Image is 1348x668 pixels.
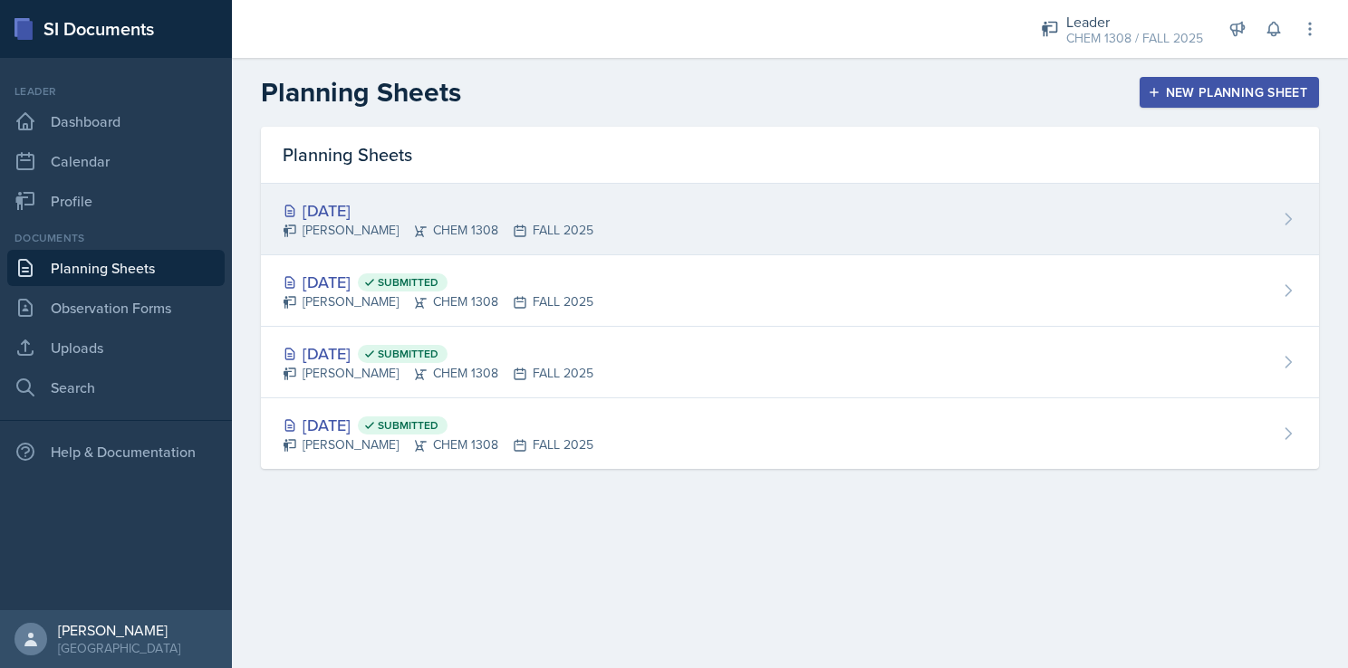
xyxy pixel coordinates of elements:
[58,621,180,639] div: [PERSON_NAME]
[7,230,225,246] div: Documents
[261,255,1319,327] a: [DATE] Submitted [PERSON_NAME]CHEM 1308FALL 2025
[7,103,225,139] a: Dashboard
[283,341,593,366] div: [DATE]
[261,76,461,109] h2: Planning Sheets
[283,435,593,454] div: [PERSON_NAME] CHEM 1308 FALL 2025
[283,270,593,294] div: [DATE]
[261,184,1319,255] a: [DATE] [PERSON_NAME]CHEM 1308FALL 2025
[378,418,438,433] span: Submitted
[7,83,225,100] div: Leader
[283,413,593,437] div: [DATE]
[7,143,225,179] a: Calendar
[261,398,1319,469] a: [DATE] Submitted [PERSON_NAME]CHEM 1308FALL 2025
[283,364,593,383] div: [PERSON_NAME] CHEM 1308 FALL 2025
[58,639,180,657] div: [GEOGRAPHIC_DATA]
[283,292,593,311] div: [PERSON_NAME] CHEM 1308 FALL 2025
[7,434,225,470] div: Help & Documentation
[283,221,593,240] div: [PERSON_NAME] CHEM 1308 FALL 2025
[1066,11,1203,33] div: Leader
[283,198,593,223] div: [DATE]
[1066,29,1203,48] div: CHEM 1308 / FALL 2025
[7,183,225,219] a: Profile
[7,290,225,326] a: Observation Forms
[7,250,225,286] a: Planning Sheets
[261,327,1319,398] a: [DATE] Submitted [PERSON_NAME]CHEM 1308FALL 2025
[378,347,438,361] span: Submitted
[261,127,1319,184] div: Planning Sheets
[1151,85,1307,100] div: New Planning Sheet
[7,329,225,366] a: Uploads
[378,275,438,290] span: Submitted
[7,369,225,406] a: Search
[1140,77,1319,108] button: New Planning Sheet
